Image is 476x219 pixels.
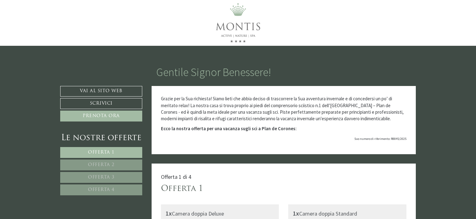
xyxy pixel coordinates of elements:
span: Offerta 1 [88,150,114,155]
span: Offerta 4 [88,188,114,192]
span: Suo numero di riferimento: R8845/2025 [354,137,406,141]
div: Offerta 1 [161,183,203,195]
a: Vai al sito web [60,86,142,97]
b: 1x [166,209,172,217]
p: Grazie per la Sua richiesta! Siamo lieti che abbia deciso di trascorrere la Sua avventura inverna... [161,95,407,122]
span: Offerta 2 [88,163,114,167]
a: Scrivici [60,98,142,109]
div: Camera doppia Standard [293,209,402,218]
h1: Gentile Signor Benessere! [156,66,271,79]
span: Offerta 3 [88,175,114,180]
b: 1x [293,209,299,217]
div: Le nostre offerte [60,132,142,144]
span: Offerta 1 di 4 [161,173,191,180]
a: Prenota ora [60,111,142,121]
strong: Ecco la nostra offerta per una vacanza sugli sci a Plan de Corones: [161,126,297,131]
div: Camera doppia Deluxe [166,209,274,218]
